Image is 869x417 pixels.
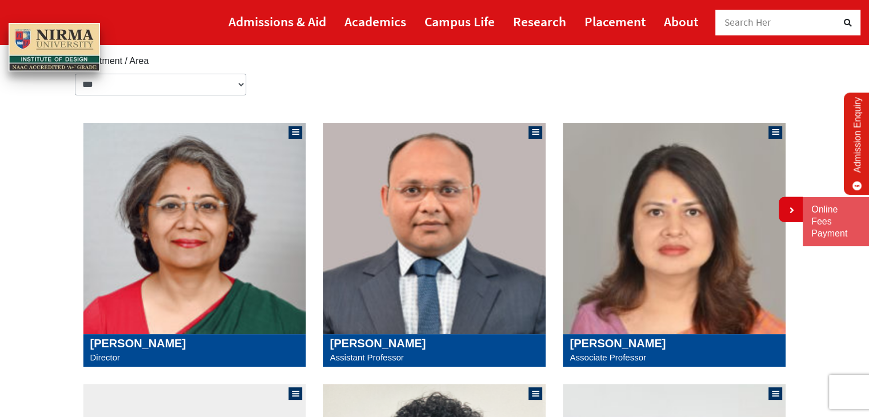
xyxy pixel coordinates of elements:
span: Search Her [724,16,771,29]
a: Placement [584,9,646,34]
h5: [PERSON_NAME] [90,336,299,350]
img: Kanupriya Taneja [563,123,786,334]
p: Associate Professor [570,350,779,365]
p: Director [90,350,299,365]
h5: [PERSON_NAME] [570,336,779,350]
img: Sangita Shroff [83,123,306,334]
a: [PERSON_NAME] Assistant Professor [330,336,539,365]
a: Online Fees Payment [811,204,860,239]
a: Admissions & Aid [229,9,326,34]
h5: [PERSON_NAME] [330,336,539,350]
a: Research [513,9,566,34]
label: Department / Area [75,53,149,69]
a: Campus Life [425,9,495,34]
a: [PERSON_NAME] Director [90,336,299,365]
img: main_logo [9,23,100,72]
p: Assistant Professor [330,350,539,365]
img: Ajay Goyal [323,123,546,334]
a: Academics [345,9,406,34]
a: About [664,9,698,34]
a: [PERSON_NAME] Associate Professor [570,336,779,365]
